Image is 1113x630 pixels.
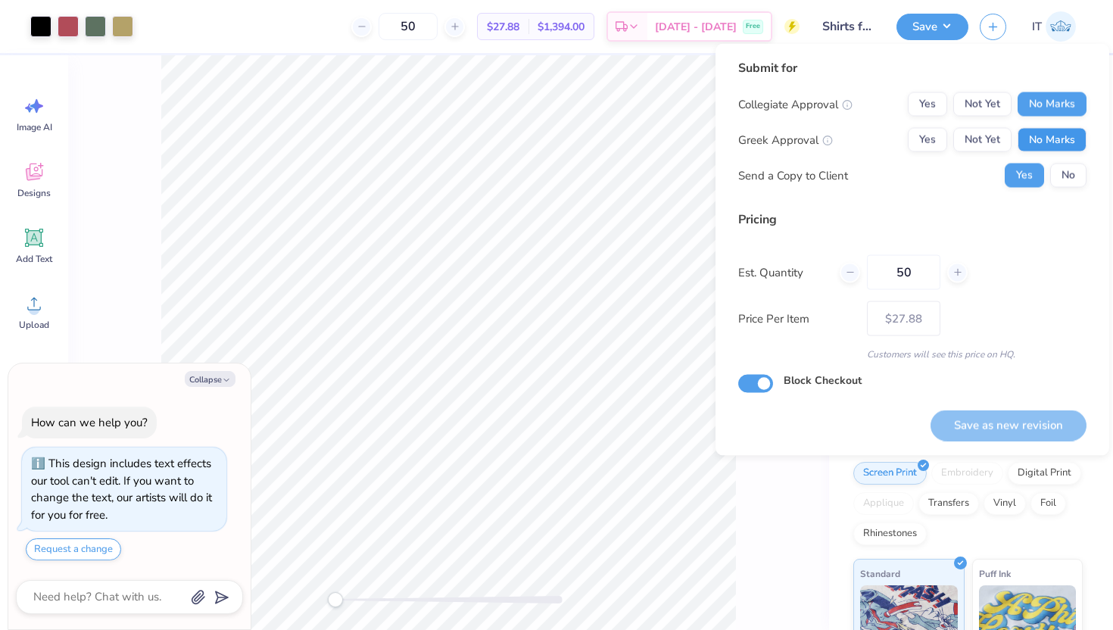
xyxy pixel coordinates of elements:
[1005,164,1044,188] button: Yes
[17,121,52,133] span: Image AI
[185,371,235,387] button: Collapse
[746,21,760,32] span: Free
[26,538,121,560] button: Request a change
[1050,164,1086,188] button: No
[1018,92,1086,117] button: No Marks
[738,131,833,148] div: Greek Approval
[17,187,51,199] span: Designs
[655,19,737,35] span: [DATE] - [DATE]
[811,11,885,42] input: Untitled Design
[738,310,856,327] label: Price Per Item
[738,59,1086,77] div: Submit for
[984,492,1026,515] div: Vinyl
[31,415,148,430] div: How can we help you?
[16,253,52,265] span: Add Text
[953,92,1012,117] button: Not Yet
[1008,462,1081,485] div: Digital Print
[908,128,947,152] button: Yes
[738,95,853,113] div: Collegiate Approval
[918,492,979,515] div: Transfers
[379,13,438,40] input: – –
[738,348,1086,361] div: Customers will see this price on HQ.
[738,264,828,281] label: Est. Quantity
[931,462,1003,485] div: Embroidery
[853,462,927,485] div: Screen Print
[853,492,914,515] div: Applique
[953,128,1012,152] button: Not Yet
[784,373,862,388] label: Block Checkout
[1032,18,1042,36] span: IT
[1030,492,1066,515] div: Foil
[19,319,49,331] span: Upload
[908,92,947,117] button: Yes
[867,255,940,290] input: – –
[979,566,1011,582] span: Puff Ink
[487,19,519,35] span: $27.88
[896,14,968,40] button: Save
[1046,11,1076,42] img: Ishwar Tiwari
[328,592,343,607] div: Accessibility label
[738,167,848,184] div: Send a Copy to Client
[1018,128,1086,152] button: No Marks
[738,211,1086,229] div: Pricing
[860,566,900,582] span: Standard
[853,522,927,545] div: Rhinestones
[31,456,212,522] div: This design includes text effects our tool can't edit. If you want to change the text, our artist...
[538,19,585,35] span: $1,394.00
[1025,11,1083,42] a: IT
